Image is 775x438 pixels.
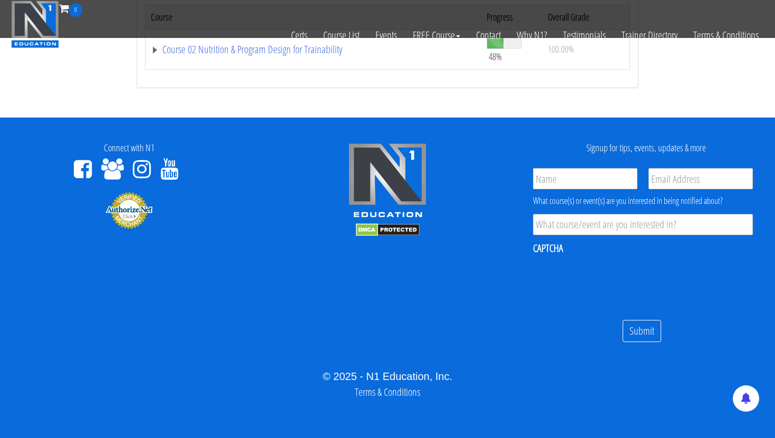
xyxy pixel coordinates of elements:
[356,223,420,236] img: DMCA.com Protection Status
[555,17,614,54] a: Testimonials
[59,1,82,15] a: 0
[489,51,502,62] span: 48%
[283,17,315,54] a: Certs
[151,44,476,55] a: Course 02 Nutrition & Program Design for Trainability
[509,17,555,54] a: Why N1?
[355,385,420,399] a: Terms & Conditions
[533,262,693,303] iframe: reCAPTCHA
[533,194,753,207] div: What course(s) or event(s) are you interested in being notified about?
[69,4,82,17] span: 0
[623,320,661,343] input: Submit
[11,1,59,48] img: n1-education
[8,368,767,384] div: © 2025 - N1 Education, Inc.
[648,168,753,189] input: Email Address
[614,17,685,54] a: Trainer Directory
[405,17,468,54] a: FREE Course
[8,143,250,153] h4: Connect with N1
[468,17,509,54] a: Contact
[533,241,563,255] label: CAPTCHA
[315,17,367,54] a: Course List
[348,143,427,221] img: n1-edu-logo
[533,168,637,189] input: Name
[105,191,153,229] img: Authorize.Net Merchant - Click to Verify
[525,143,767,153] h4: Signup for tips, events, updates & more
[533,214,753,235] input: What course/event are you interested in?
[367,17,405,54] a: Events
[685,17,767,54] a: Terms & Conditions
